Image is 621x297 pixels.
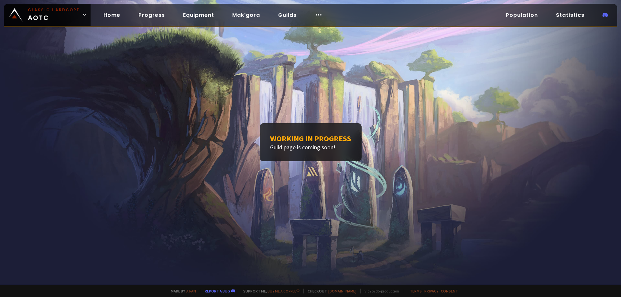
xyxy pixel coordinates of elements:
[410,289,422,293] a: Terms
[205,289,230,293] a: Report a bug
[98,8,125,22] a: Home
[133,8,170,22] a: Progress
[551,8,590,22] a: Statistics
[260,123,362,161] div: Guild page is coming soon!
[328,289,356,293] a: [DOMAIN_NAME]
[360,289,399,293] span: v. d752d5 - production
[28,7,80,13] small: Classic Hardcore
[270,133,351,143] h1: Working in progress
[167,289,196,293] span: Made by
[227,8,265,22] a: Mak'gora
[424,289,438,293] a: Privacy
[267,289,300,293] a: Buy me a coffee
[501,8,543,22] a: Population
[28,7,80,23] span: AOTC
[441,289,458,293] a: Consent
[4,4,91,26] a: Classic HardcoreAOTC
[239,289,300,293] span: Support me,
[303,289,356,293] span: Checkout
[273,8,302,22] a: Guilds
[186,289,196,293] a: a fan
[178,8,219,22] a: Equipment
